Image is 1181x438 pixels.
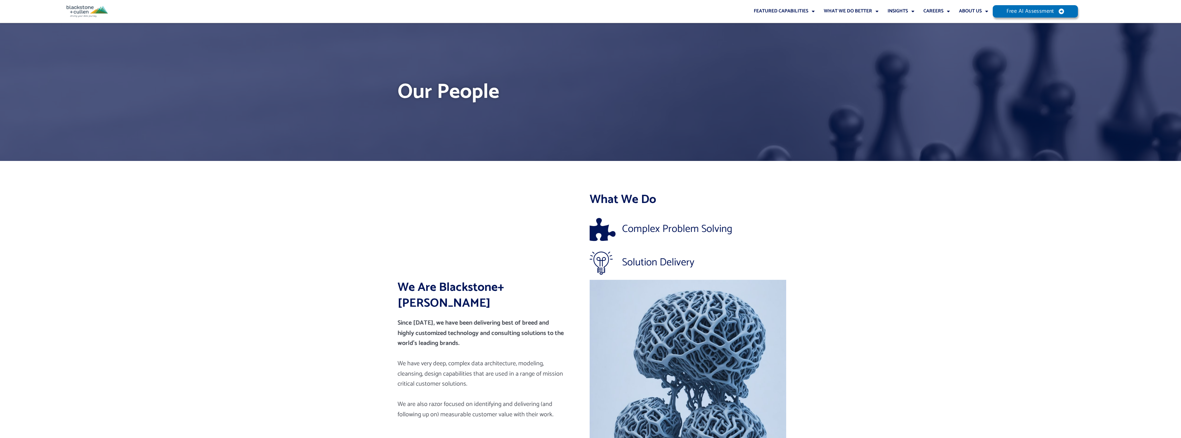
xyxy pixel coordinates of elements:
[398,78,784,106] h1: Our People
[398,358,563,389] span: We have very deep, complex data architecture, modeling, cleansing, design capabilities that are u...
[1007,9,1054,14] span: Free AI Assessment
[620,257,694,268] span: Solution Delivery
[398,399,553,420] span: We are also razor focused on identifying and delivering (and following up on) measurable customer...
[620,224,732,234] span: Complex Problem Solving
[590,251,786,274] a: Solution Delivery
[993,5,1078,18] a: Free AI Assessment
[398,280,587,311] h2: We Are Blackstone+[PERSON_NAME]
[590,218,786,241] a: Complex Problem Solving
[590,192,786,208] h2: What We Do
[398,318,564,348] span: Since [DATE], we have been delivering best of breed and highly customized technology and consulti...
